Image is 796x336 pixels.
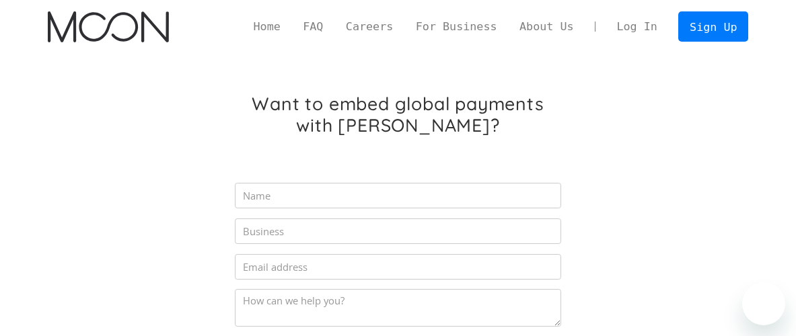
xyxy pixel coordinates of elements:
input: Email address [235,254,562,280]
img: Moon Logo [48,11,169,42]
input: Name [235,183,562,208]
a: home [48,11,169,42]
a: Careers [334,18,404,35]
input: Business [235,218,562,244]
a: Sign Up [678,11,748,42]
a: For Business [404,18,508,35]
a: About Us [508,18,585,35]
iframe: Button to launch messaging window [742,282,785,325]
h1: Want to embed global payments with [PERSON_NAME]? [235,93,562,136]
a: Home [242,18,292,35]
a: FAQ [292,18,335,35]
a: Log In [606,12,669,41]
